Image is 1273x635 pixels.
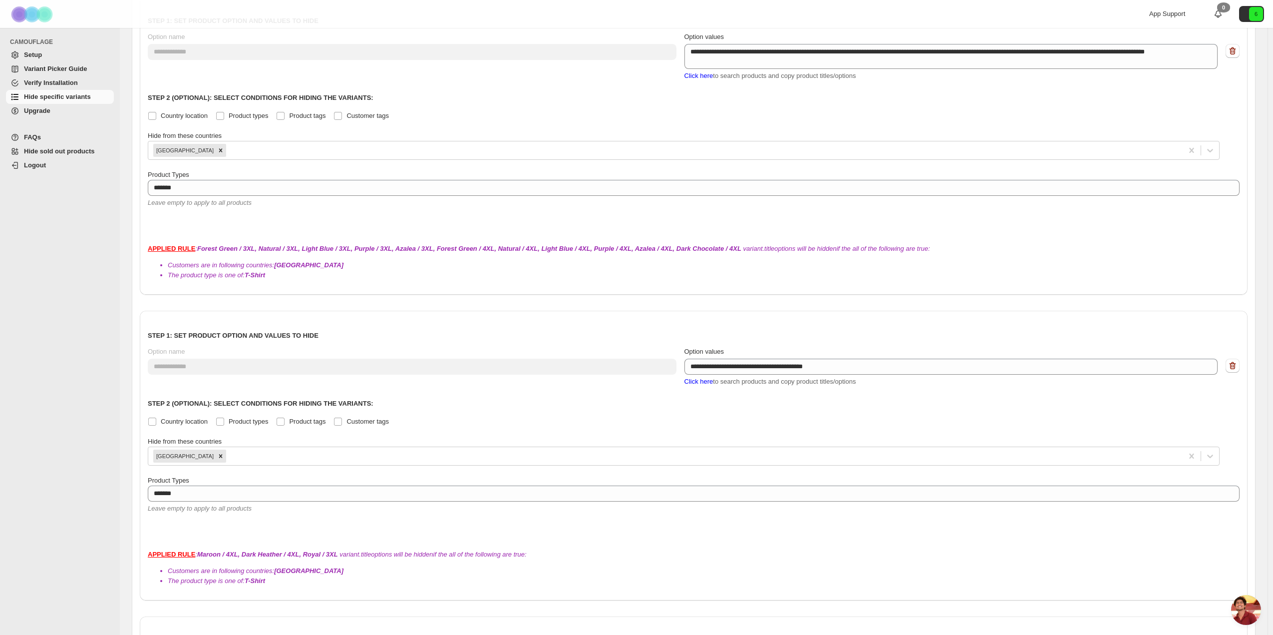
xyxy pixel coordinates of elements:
span: Hide sold out products [24,147,95,155]
span: to search products and copy product titles/options [684,72,856,79]
span: Product Types [148,477,189,484]
span: CAMOUFLAGE [10,38,115,46]
a: Verify Installation [6,76,114,90]
span: App Support [1149,10,1185,17]
span: Hide specific variants [24,93,91,100]
span: Customer tags [346,112,389,119]
img: Camouflage [8,0,58,28]
a: 0 [1213,9,1223,19]
a: Hide sold out products [6,144,114,158]
span: Hide from these countries [148,438,222,445]
span: Product tags [289,112,325,119]
span: Upgrade [24,107,50,114]
button: Avatar with initials 6 [1239,6,1264,22]
span: Country location [161,418,208,425]
a: Variant Picker Guide [6,62,114,76]
text: 6 [1255,11,1258,17]
span: Option name [148,33,185,40]
span: Verify Installation [24,79,78,86]
div: Remove United Kingdom [215,144,226,157]
span: Setup [24,51,42,58]
span: Option name [148,348,185,355]
p: Step 1: Set product option and values to hide [148,331,1240,341]
b: [GEOGRAPHIC_DATA] [274,261,343,269]
span: Logout [24,161,46,169]
span: The product type is one of: [168,271,265,279]
span: Leave empty to apply to all products [148,505,252,512]
p: Step 2 (Optional): Select conditions for hiding the variants: [148,399,1240,409]
div: Remove United Kingdom [215,450,226,463]
b: T-Shirt [245,271,265,279]
strong: APPLIED RULE [148,551,195,558]
span: Product types [229,418,269,425]
span: Hide from these countries [148,132,222,139]
b: Forest Green / 3XL, Natural / 3XL, Light Blue / 3XL, Purple / 3XL, Azalea / 3XL, Forest Green / 4... [197,245,741,252]
div: : variant.title options will be hidden if the all of the following are true: [148,550,1240,586]
div: : variant.title options will be hidden if the all of the following are true: [148,244,1240,280]
a: Logout [6,158,114,172]
p: Step 2 (Optional): Select conditions for hiding the variants: [148,93,1240,103]
span: Leave empty to apply to all products [148,199,252,206]
span: Customers are in following countries: [168,567,343,575]
span: Option values [684,33,724,40]
span: Country location [161,112,208,119]
span: Product Types [148,171,189,178]
div: [GEOGRAPHIC_DATA] [153,450,215,463]
a: Upgrade [6,104,114,118]
span: Product tags [289,418,325,425]
span: Click here [684,378,713,385]
strong: APPLIED RULE [148,245,195,252]
a: Setup [6,48,114,62]
b: T-Shirt [245,577,265,585]
span: Click here [684,72,713,79]
div: Open chat [1231,595,1261,625]
span: Product types [229,112,269,119]
span: Option values [684,348,724,355]
b: [GEOGRAPHIC_DATA] [274,567,343,575]
div: 0 [1217,2,1230,12]
a: Hide specific variants [6,90,114,104]
span: The product type is one of: [168,577,265,585]
span: Avatar with initials 6 [1249,7,1263,21]
div: [GEOGRAPHIC_DATA] [153,144,215,157]
span: FAQs [24,133,41,141]
a: FAQs [6,130,114,144]
span: to search products and copy product titles/options [684,378,856,385]
span: Customers are in following countries: [168,261,343,269]
span: Customer tags [346,418,389,425]
b: Maroon / 4XL, Dark Heather / 4XL, Royal / 3XL [197,551,338,558]
span: Variant Picker Guide [24,65,87,72]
